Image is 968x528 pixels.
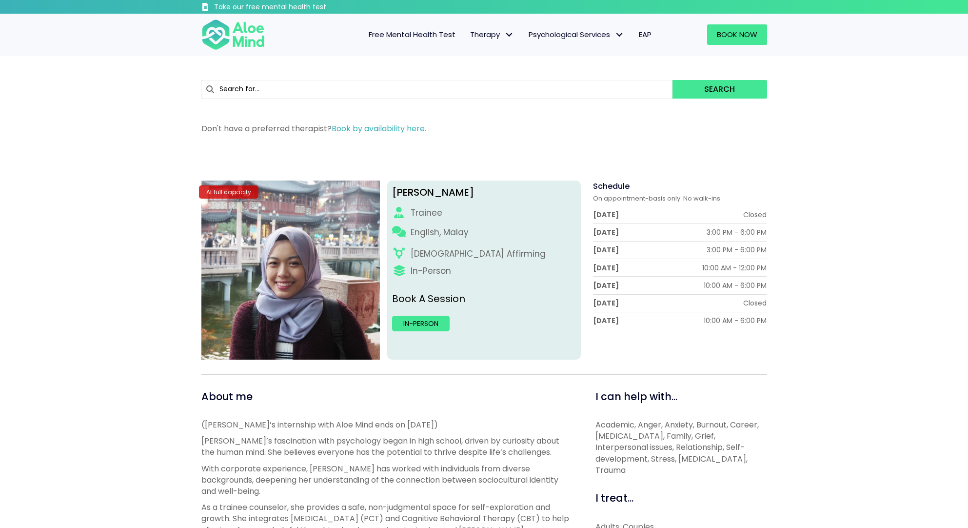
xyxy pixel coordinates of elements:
p: Book A Session [392,292,576,306]
div: [DATE] [593,210,619,220]
p: English, Malay [411,226,469,239]
span: With corporate experience, [PERSON_NAME] has worked with individuals from diverse backgrounds, de... [201,463,558,497]
div: At full capacity [199,185,258,199]
button: Search [672,80,767,99]
span: Therapy [470,29,514,40]
a: Book Now [707,24,767,45]
p: Don't have a preferred therapist? [201,123,767,134]
span: Schedule [593,181,630,192]
p: ([PERSON_NAME]’s internship with Aloe Mind ends on [DATE]) [201,419,573,430]
nav: Menu [277,24,659,45]
div: Closed [743,210,767,220]
div: [DATE] [593,316,619,325]
span: EAP [639,29,652,40]
div: 10:00 AM - 6:00 PM [704,316,767,325]
a: Book by availability here. [332,123,426,134]
h3: Take our free mental health test [214,2,378,12]
div: [DATE] [593,281,619,290]
a: TherapyTherapy: submenu [463,24,521,45]
img: Sara Trainee counsellor [201,181,380,360]
div: [DATE] [593,227,619,237]
div: 3:00 PM - 6:00 PM [707,227,767,237]
span: About me [201,389,253,404]
a: In-person [392,316,450,331]
span: Book Now [717,29,757,40]
a: Psychological ServicesPsychological Services: submenu [521,24,632,45]
div: [DATE] [593,245,619,255]
div: 10:00 AM - 6:00 PM [704,281,767,290]
div: [DATE] [593,298,619,308]
img: Aloe mind Logo [201,19,265,51]
div: Trainee [411,207,442,219]
span: I can help with... [595,389,677,404]
span: Psychological Services [529,29,624,40]
div: Closed [743,298,767,308]
span: Free Mental Health Test [369,29,455,40]
a: Free Mental Health Test [361,24,463,45]
span: I treat... [595,491,633,505]
span: Academic, Anger, Anxiety, Burnout, Career, [MEDICAL_DATA], Family, Grief, Interpersonal issues, R... [595,419,759,476]
div: In-Person [411,265,451,277]
span: On appointment-basis only. No walk-ins [593,194,720,203]
span: [PERSON_NAME]’s fascination with psychology began in high school, driven by curiosity about the h... [201,435,559,458]
div: [PERSON_NAME] [392,185,576,200]
div: 10:00 AM - 12:00 PM [702,263,767,273]
span: Therapy: submenu [502,28,516,42]
input: Search for... [201,80,673,99]
div: [DATE] [593,263,619,273]
a: EAP [632,24,659,45]
div: 3:00 PM - 6:00 PM [707,245,767,255]
div: [DEMOGRAPHIC_DATA] Affirming [411,248,546,260]
span: Psychological Services: submenu [612,28,627,42]
a: Take our free mental health test [201,2,378,14]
